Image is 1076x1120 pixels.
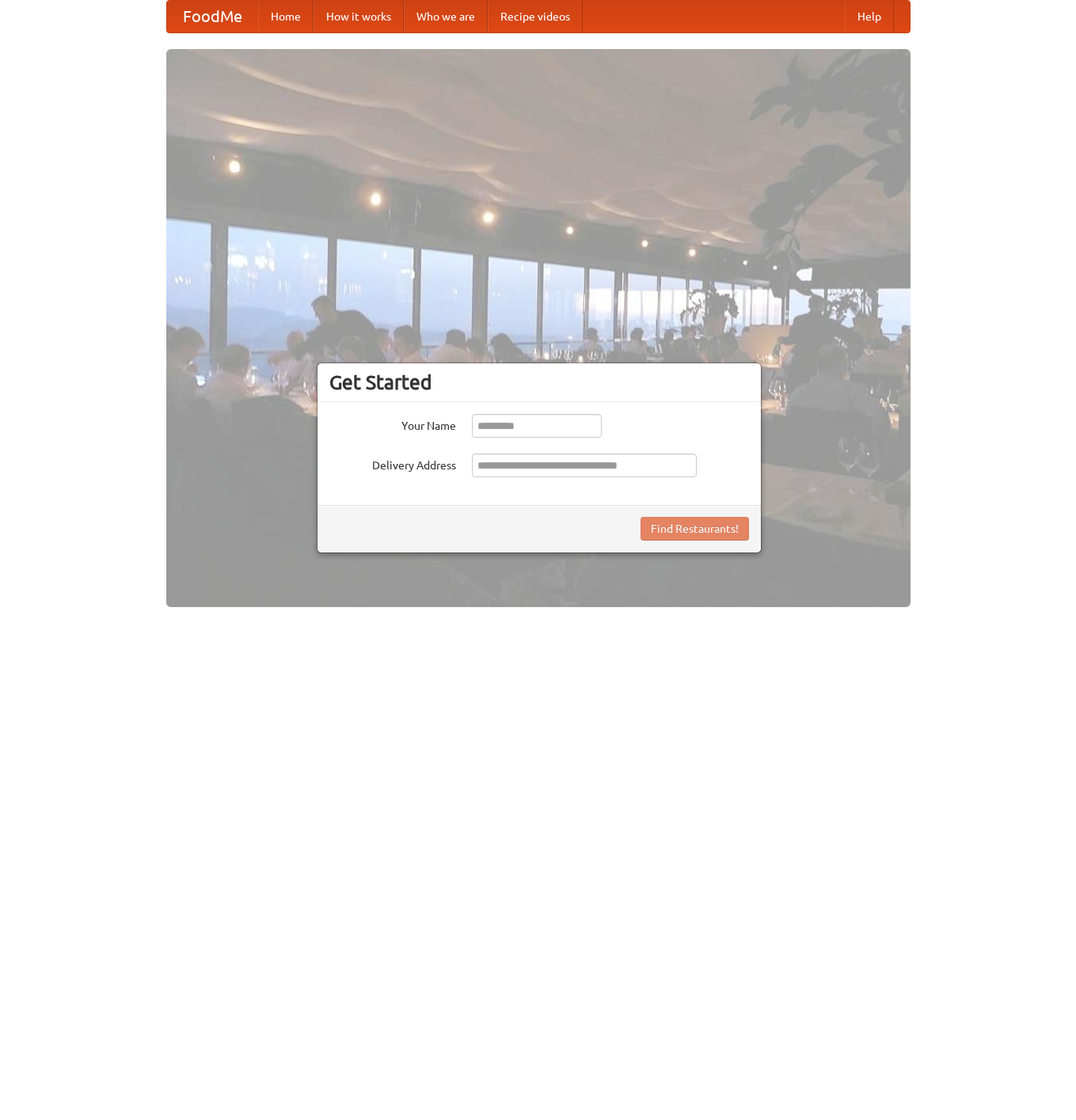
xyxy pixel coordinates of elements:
[845,1,894,32] a: Help
[404,1,488,32] a: Who we are
[329,370,749,394] h3: Get Started
[258,1,314,32] a: Home
[641,517,749,541] button: Find Restaurants!
[329,454,456,473] label: Delivery Address
[167,1,258,32] a: FoodMe
[488,1,583,32] a: Recipe videos
[329,414,456,434] label: Your Name
[314,1,404,32] a: How it works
